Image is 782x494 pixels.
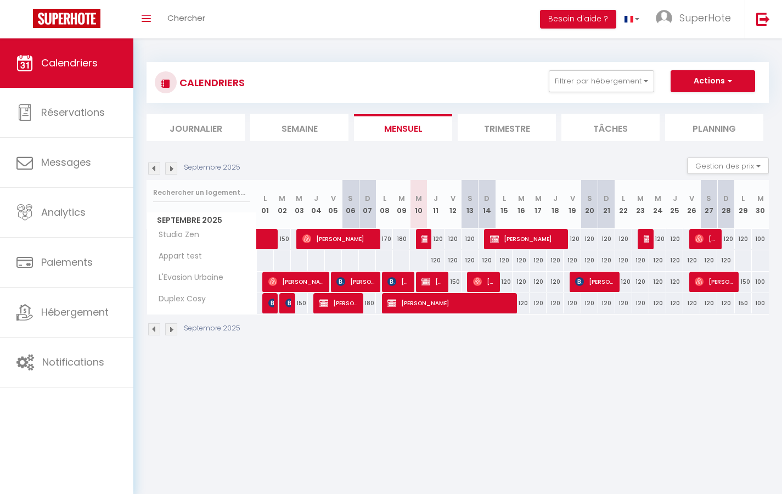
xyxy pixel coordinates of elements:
div: 120 [649,293,666,313]
abbr: M [637,193,644,204]
abbr: J [673,193,677,204]
th: 29 [735,180,752,229]
th: 10 [410,180,427,229]
h3: CALENDRIERS [177,70,245,95]
div: 120 [530,293,547,313]
img: ... [656,10,672,26]
div: 120 [462,229,479,249]
div: 120 [615,229,632,249]
div: 120 [547,293,564,313]
abbr: M [655,193,661,204]
div: 120 [445,250,462,271]
div: 120 [598,229,615,249]
div: 120 [666,250,683,271]
span: Patureau Léa [268,293,274,313]
div: 180 [393,229,410,249]
th: 30 [752,180,769,229]
th: 28 [717,180,734,229]
div: 120 [615,293,632,313]
div: 120 [649,250,666,271]
th: 11 [427,180,445,229]
abbr: M [757,193,764,204]
div: 150 [291,293,308,313]
div: 120 [530,250,547,271]
th: 04 [308,180,325,229]
div: 120 [649,272,666,292]
div: 120 [683,250,700,271]
div: 120 [564,229,581,249]
div: 120 [615,250,632,271]
button: Actions [671,70,755,92]
div: 120 [666,293,683,313]
div: 120 [513,250,530,271]
div: 120 [666,229,683,249]
abbr: S [587,193,592,204]
div: 120 [564,293,581,313]
img: logout [756,12,770,26]
div: 120 [581,229,598,249]
div: 100 [752,293,769,313]
div: 120 [547,272,564,292]
th: 05 [325,180,342,229]
span: [PERSON_NAME] [644,228,649,249]
div: 120 [427,229,445,249]
div: 120 [530,272,547,292]
span: Chercher [167,12,205,24]
span: [PERSON_NAME] [695,228,717,249]
abbr: V [451,193,455,204]
div: 100 [752,229,769,249]
th: 17 [530,180,547,229]
div: 150 [445,272,462,292]
th: 20 [581,180,598,229]
span: Hébergement [41,305,109,319]
button: Gestion des prix [687,158,769,174]
abbr: V [570,193,575,204]
span: [PERSON_NAME] [319,293,359,313]
th: 22 [615,180,632,229]
abbr: M [535,193,542,204]
span: Duplex Cosy [149,293,209,305]
span: Messages [41,155,91,169]
span: Studio Zen [149,229,202,241]
abbr: M [296,193,302,204]
abbr: V [689,193,694,204]
div: 120 [683,293,700,313]
abbr: S [348,193,353,204]
div: 120 [735,229,752,249]
span: Calendriers [41,56,98,70]
abbr: S [468,193,472,204]
th: 19 [564,180,581,229]
li: Trimestre [458,114,556,141]
div: 120 [513,293,530,313]
div: 120 [700,293,717,313]
div: 120 [632,272,649,292]
li: Journalier [147,114,245,141]
div: 120 [496,250,513,271]
abbr: L [503,193,506,204]
div: 120 [717,250,734,271]
p: Septembre 2025 [184,323,240,334]
abbr: D [723,193,729,204]
span: [PERSON_NAME] [473,271,496,292]
th: 13 [462,180,479,229]
li: Mensuel [354,114,452,141]
div: 120 [632,250,649,271]
abbr: J [314,193,318,204]
th: 09 [393,180,410,229]
button: Besoin d'aide ? [540,10,616,29]
abbr: D [365,193,370,204]
th: 14 [479,180,496,229]
div: 120 [513,272,530,292]
div: 120 [666,272,683,292]
abbr: M [398,193,405,204]
li: Tâches [561,114,660,141]
th: 03 [291,180,308,229]
div: 120 [445,229,462,249]
span: [PERSON_NAME] [336,271,376,292]
th: 16 [513,180,530,229]
abbr: M [279,193,285,204]
th: 27 [700,180,717,229]
th: 02 [274,180,291,229]
abbr: D [604,193,609,204]
span: Septembre 2025 [147,212,256,228]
